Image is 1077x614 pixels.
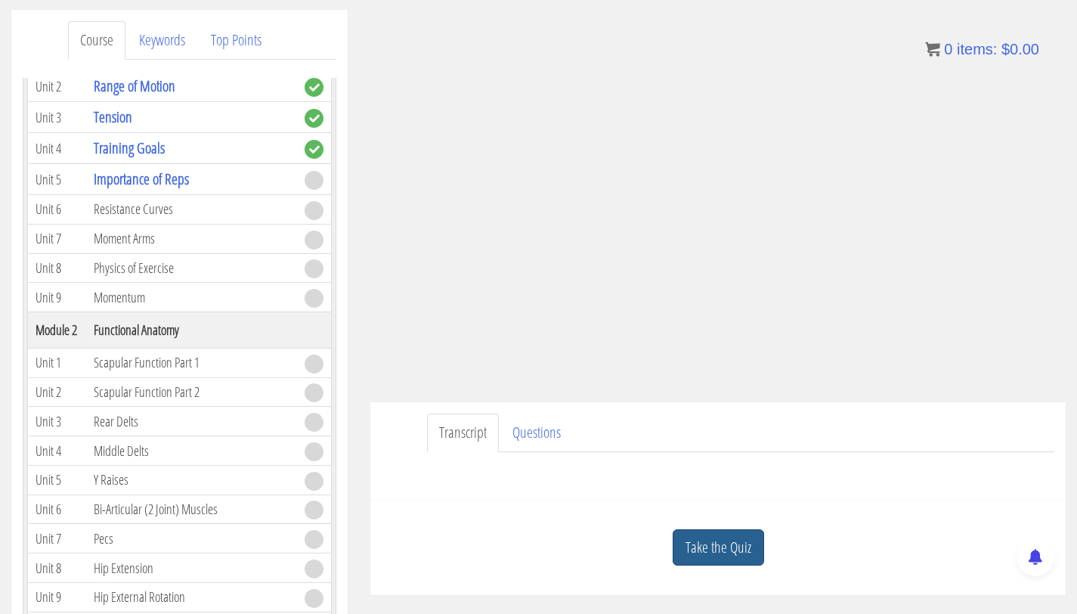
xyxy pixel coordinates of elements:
td: Momentum [86,283,297,312]
img: icon11.png [925,42,940,57]
a: Top Points [199,21,274,60]
td: Moment Arms [86,224,297,253]
bdi: 0.00 [1001,41,1039,57]
td: Unit 1 [28,349,86,378]
td: Unit 2 [28,71,86,102]
td: Unit 3 [28,102,86,133]
span: items: [957,41,997,57]
a: Questions [500,414,573,452]
a: Course [68,21,125,60]
span: $ [1001,41,1010,57]
td: Hip Extension [86,554,297,583]
td: Unit 4 [28,436,86,466]
span: complete [305,140,323,159]
span: 0 [944,41,952,57]
td: Middle Delts [86,436,297,466]
a: Take the Quiz [673,529,764,566]
td: Unit 3 [28,407,86,436]
td: Bi-Articular (2 Joint) Muscles [86,495,297,524]
td: Resistance Curves [86,195,297,225]
span: complete [305,109,323,128]
a: Tension [94,107,132,127]
td: Physics of Exercise [86,253,297,283]
td: Unit 9 [28,283,86,312]
td: Scapular Function Part 2 [86,377,297,407]
td: Unit 9 [28,582,86,612]
td: Y Raises [86,465,297,495]
td: Hip External Rotation [86,582,297,612]
td: Unit 8 [28,554,86,583]
th: Functional Anatomy [86,312,297,349]
span: complete [305,78,323,97]
td: Scapular Function Part 1 [86,349,297,378]
a: 0 items: $0.00 [925,41,1039,57]
td: Unit 5 [28,465,86,495]
td: Unit 2 [28,377,86,407]
td: Pecs [86,524,297,554]
a: Training Goals [94,138,165,158]
a: Importance of Reps [94,169,189,189]
td: Rear Delts [86,407,297,436]
a: Transcript [427,414,499,452]
td: Unit 4 [28,133,86,164]
td: Unit 7 [28,524,86,554]
td: Unit 8 [28,253,86,283]
a: Range of Motion [94,76,175,96]
td: Unit 6 [28,495,86,524]
td: Unit 7 [28,224,86,253]
td: Unit 6 [28,195,86,225]
td: Unit 5 [28,164,86,195]
a: Keywords [127,21,197,60]
th: Module 2 [28,312,86,349]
